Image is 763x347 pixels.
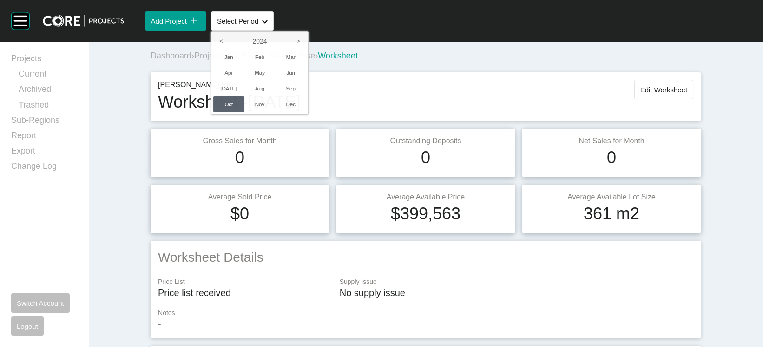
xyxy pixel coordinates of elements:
li: Feb [244,49,276,65]
li: Sep [275,81,306,96]
i: < [213,33,229,49]
li: Apr [213,65,244,81]
li: Jan [213,49,244,65]
label: 2024 [213,33,306,49]
li: Nov [244,96,276,112]
li: Oct [213,96,244,112]
li: May [244,65,276,81]
li: Jun [275,65,306,81]
i: > [290,33,306,49]
li: Aug [244,81,276,96]
li: [DATE] [213,81,244,96]
li: Dec [275,96,306,112]
li: Mar [275,49,306,65]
